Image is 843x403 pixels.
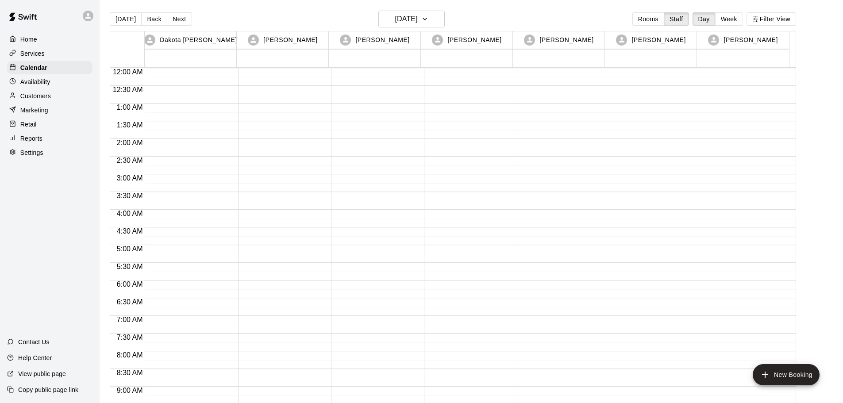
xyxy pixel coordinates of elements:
p: Settings [20,148,43,157]
span: 1:00 AM [115,104,145,111]
span: 12:00 AM [111,68,145,76]
span: 4:30 AM [115,227,145,235]
a: Customers [7,89,92,103]
button: Week [715,12,743,26]
span: 6:00 AM [115,280,145,288]
span: 2:30 AM [115,157,145,164]
button: Staff [664,12,689,26]
span: 8:00 AM [115,351,145,359]
button: Rooms [632,12,664,26]
p: Help Center [18,353,52,362]
h6: [DATE] [395,13,418,25]
p: [PERSON_NAME] [263,35,317,45]
p: Marketing [20,106,48,115]
span: 2:00 AM [115,139,145,146]
p: [PERSON_NAME] [539,35,593,45]
span: 1:30 AM [115,121,145,129]
span: 4:00 AM [115,210,145,217]
span: 3:00 AM [115,174,145,182]
a: Calendar [7,61,92,74]
span: 9:00 AM [115,387,145,394]
span: 12:30 AM [111,86,145,93]
a: Reports [7,132,92,145]
span: 6:30 AM [115,298,145,306]
span: 7:00 AM [115,316,145,323]
a: Availability [7,75,92,88]
p: View public page [18,369,66,378]
p: [PERSON_NAME] [631,35,685,45]
p: Dakota [PERSON_NAME] [160,35,237,45]
button: Filter View [747,12,796,26]
button: add [753,364,820,385]
p: Customers [20,92,51,100]
p: [PERSON_NAME] [724,35,778,45]
p: Retail [20,120,37,129]
span: 3:30 AM [115,192,145,200]
span: 5:00 AM [115,245,145,253]
p: Home [20,35,37,44]
button: Day [693,12,716,26]
a: Marketing [7,104,92,117]
p: Availability [20,77,50,86]
a: Settings [7,146,92,159]
p: Calendar [20,63,47,72]
button: Next [167,12,192,26]
span: 7:30 AM [115,334,145,341]
p: Services [20,49,45,58]
a: Services [7,47,92,60]
p: [PERSON_NAME] [355,35,409,45]
p: Copy public page link [18,385,78,394]
a: Home [7,33,92,46]
button: Back [141,12,167,26]
p: [PERSON_NAME] [447,35,501,45]
p: Reports [20,134,42,143]
span: 8:30 AM [115,369,145,376]
button: [DATE] [378,11,445,27]
p: Contact Us [18,338,50,346]
a: Retail [7,118,92,131]
span: 5:30 AM [115,263,145,270]
button: [DATE] [110,12,142,26]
